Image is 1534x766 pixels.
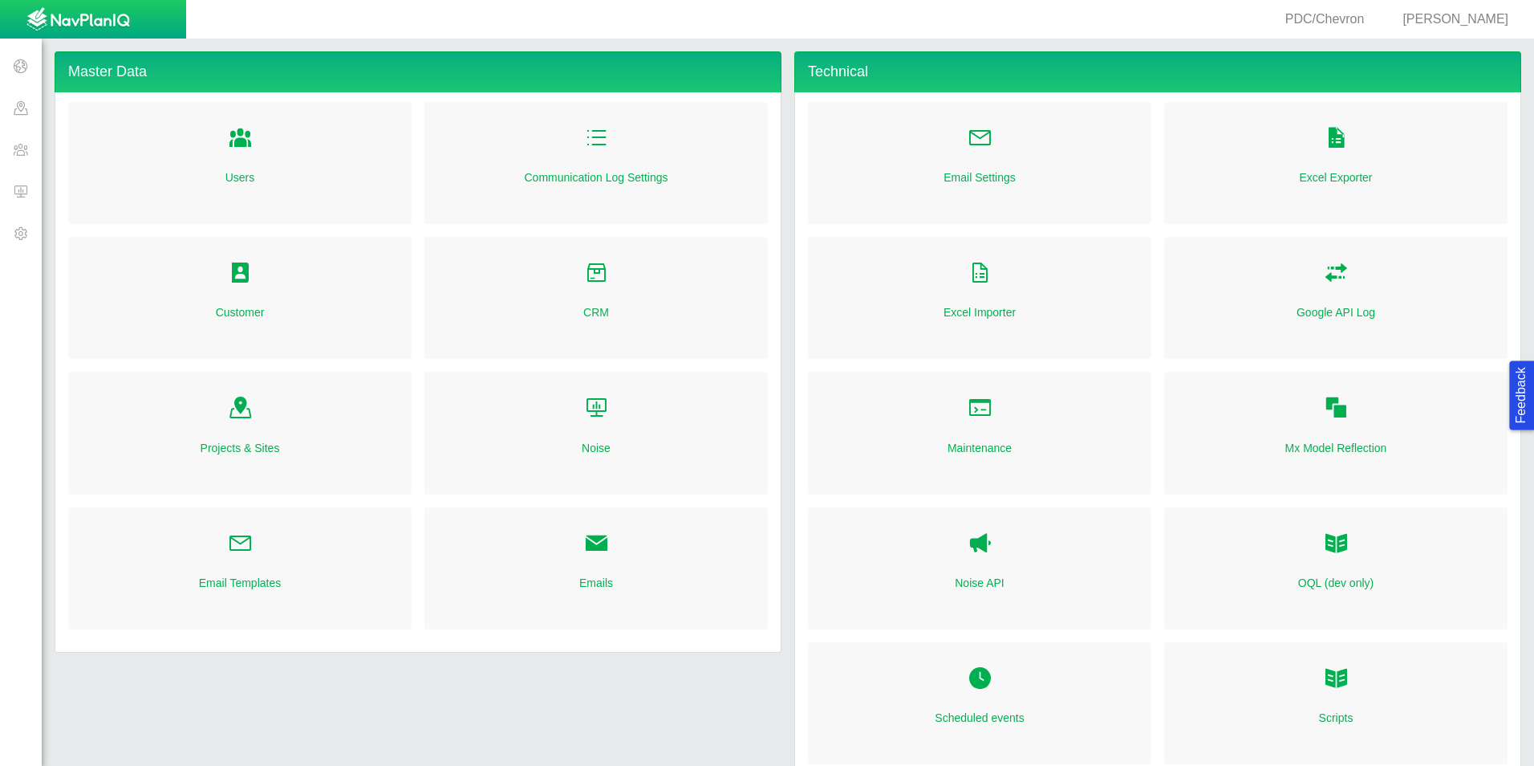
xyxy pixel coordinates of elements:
a: Maintenance [948,440,1012,456]
div: Folder Open Icon Projects & Sites [68,372,412,494]
a: Scheduled events [935,710,1024,726]
a: Folder Open Icon [968,121,992,157]
h4: Master Data [55,51,781,92]
a: Folder Open Icon [968,662,992,697]
a: Folder Open Icon [584,391,609,426]
div: Folder Open Icon Customer [68,237,412,359]
div: Folder Open Icon Excel Importer [808,237,1151,359]
div: Folder Open Icon Email Templates [68,507,412,630]
a: Scripts [1319,710,1353,726]
div: Folder Open Icon Mx Model Reflection [1164,372,1508,494]
a: CRM [583,304,609,320]
a: Noise [582,440,611,456]
a: Folder Open Icon [584,256,609,291]
a: Folder Open Icon [1324,662,1349,697]
img: UrbanGroupSolutionsTheme$USG_Images$logo.png [26,7,130,33]
div: Folder Open Icon Scripts [1164,642,1508,764]
span: [PERSON_NAME] [1402,12,1508,26]
a: Folder Open Icon [228,121,253,157]
a: OQL [1324,527,1349,562]
a: Folder Open Icon [228,527,253,562]
a: Noise API [968,527,992,562]
div: Folder Open Icon Noise [424,372,768,494]
a: Communication Log Settings [525,169,668,185]
a: Emails [579,575,613,591]
div: [PERSON_NAME] [1383,10,1515,29]
div: Noise API Noise API [808,507,1151,630]
a: Customer [216,304,265,320]
button: Feedback [1509,361,1534,430]
a: Folder Open Icon [228,256,253,291]
a: Projects & Sites [201,440,280,456]
a: Users [225,169,255,185]
div: Folder Open Icon Scheduled events [808,642,1151,764]
div: Folder Open Icon Emails [424,507,768,630]
a: Noise API [955,575,1004,591]
a: Folder Open Icon [228,391,253,426]
a: Folder Open Icon [968,256,992,291]
a: Folder Open Icon [968,391,992,426]
a: Folder Open Icon [1324,256,1349,291]
a: Email Templates [199,575,281,591]
div: Folder Open Icon Maintenance [808,372,1151,494]
a: Google API Log [1297,304,1375,320]
div: Folder Open Icon Google API Log [1164,237,1508,359]
span: PDC/Chevron [1285,12,1365,26]
div: Folder Open Icon Email Settings [808,102,1151,224]
a: Folder Open Icon [584,121,609,157]
a: Folder Open Icon [584,527,609,562]
div: Folder Open Icon Users [68,102,412,224]
a: OQL (dev only) [1298,575,1374,591]
a: Folder Open Icon [1324,391,1349,426]
div: OQL OQL (dev only) [1164,507,1508,630]
div: Folder Open Icon CRM [424,237,768,359]
a: Folder Open Icon [1324,121,1349,157]
a: Excel Importer [944,304,1016,320]
a: Email Settings [944,169,1015,185]
a: Mx Model Reflection [1285,440,1387,456]
div: Folder Open Icon Communication Log Settings [424,102,768,224]
h4: Technical [794,51,1521,92]
div: Folder Open Icon Excel Exporter [1164,102,1508,224]
a: Excel Exporter [1299,169,1372,185]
